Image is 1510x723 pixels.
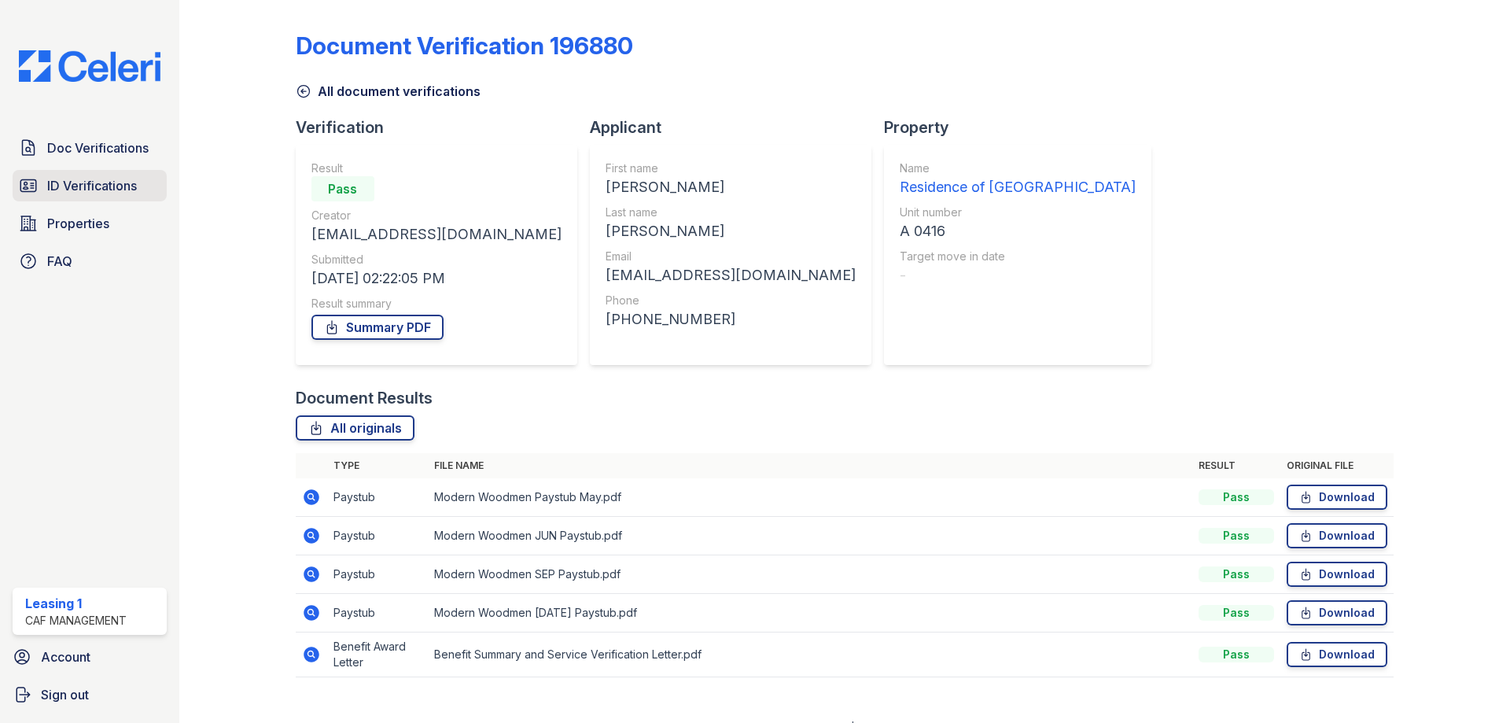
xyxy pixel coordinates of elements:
div: Target move in date [900,249,1136,264]
td: Paystub [327,517,428,555]
td: Paystub [327,555,428,594]
th: File name [428,453,1192,478]
div: Document Results [296,387,433,409]
div: Pass [1199,647,1274,662]
div: Result [311,160,562,176]
td: Paystub [327,594,428,633]
a: Summary PDF [311,315,444,340]
div: Property [884,116,1164,138]
td: Modern Woodmen SEP Paystub.pdf [428,555,1192,594]
a: FAQ [13,245,167,277]
div: Applicant [590,116,884,138]
div: Result summary [311,296,562,312]
th: Result [1192,453,1280,478]
a: Download [1287,600,1387,625]
div: [EMAIL_ADDRESS][DOMAIN_NAME] [606,264,856,286]
span: Account [41,647,90,666]
div: Email [606,249,856,264]
td: Modern Woodmen [DATE] Paystub.pdf [428,594,1192,633]
div: Residence of [GEOGRAPHIC_DATA] [900,176,1136,198]
div: A 0416 [900,220,1136,242]
a: Doc Verifications [13,132,167,164]
div: Verification [296,116,590,138]
div: Leasing 1 [25,594,127,613]
img: CE_Logo_Blue-a8612792a0a2168367f1c8372b55b34899dd931a85d93a1a3d3e32e68fde9ad4.png [6,50,173,82]
a: Download [1287,562,1387,587]
td: Modern Woodmen Paystub May.pdf [428,478,1192,517]
div: [PHONE_NUMBER] [606,308,856,330]
a: All document verifications [296,82,481,101]
th: Original file [1280,453,1394,478]
span: Sign out [41,685,89,704]
div: Name [900,160,1136,176]
td: Modern Woodmen JUN Paystub.pdf [428,517,1192,555]
a: Name Residence of [GEOGRAPHIC_DATA] [900,160,1136,198]
div: Pass [1199,528,1274,544]
div: Pass [1199,566,1274,582]
div: Pass [1199,605,1274,621]
a: All originals [296,415,414,441]
a: Properties [13,208,167,239]
div: Document Verification 196880 [296,31,633,60]
span: Doc Verifications [47,138,149,157]
td: Benefit Award Letter [327,633,428,677]
div: - [900,264,1136,286]
div: Pass [311,176,374,201]
div: Last name [606,205,856,220]
div: [EMAIL_ADDRESS][DOMAIN_NAME] [311,223,562,245]
span: ID Verifications [47,176,137,195]
div: Phone [606,293,856,308]
a: Account [6,641,173,673]
div: [PERSON_NAME] [606,220,856,242]
a: Download [1287,523,1387,548]
td: Paystub [327,478,428,517]
div: Pass [1199,489,1274,505]
div: Creator [311,208,562,223]
th: Type [327,453,428,478]
div: CAF Management [25,613,127,629]
div: Unit number [900,205,1136,220]
span: Properties [47,214,109,233]
div: Submitted [311,252,562,267]
span: FAQ [47,252,72,271]
a: Sign out [6,679,173,710]
div: [PERSON_NAME] [606,176,856,198]
div: First name [606,160,856,176]
td: Benefit Summary and Service Verification Letter.pdf [428,633,1192,677]
a: ID Verifications [13,170,167,201]
a: Download [1287,642,1387,667]
div: [DATE] 02:22:05 PM [311,267,562,290]
a: Download [1287,485,1387,510]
